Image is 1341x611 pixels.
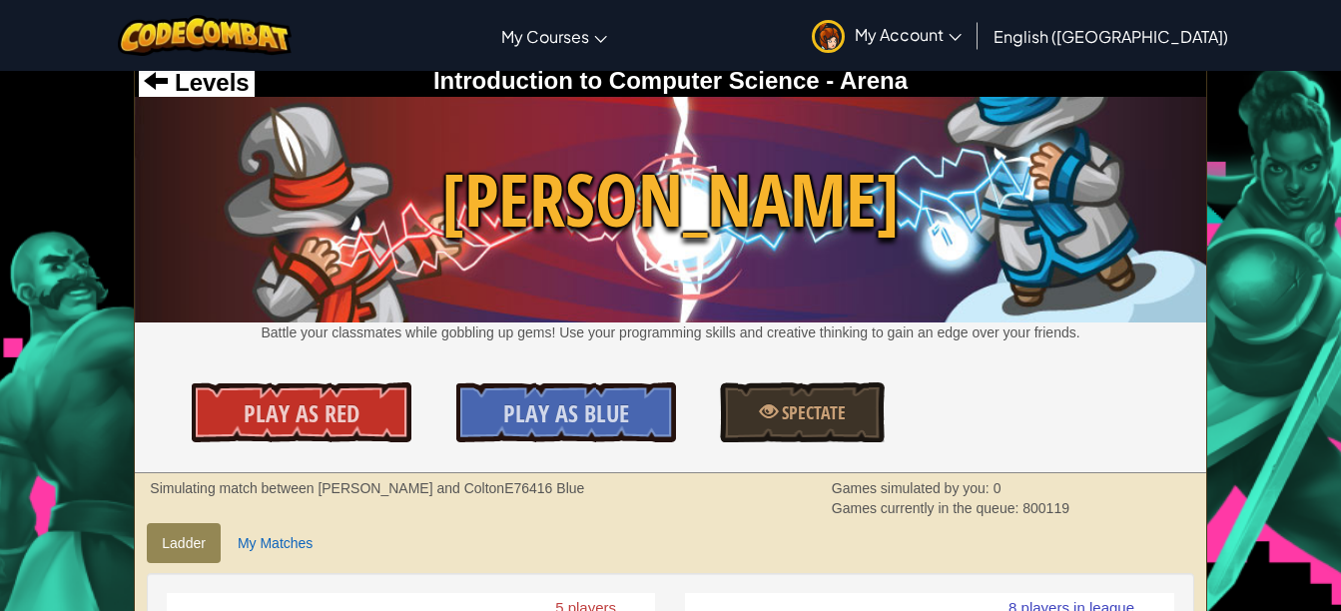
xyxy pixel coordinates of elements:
img: CodeCombat logo [118,15,293,56]
span: Games simulated by you: [832,480,994,496]
span: English ([GEOGRAPHIC_DATA]) [994,26,1228,47]
a: My Account [802,4,972,67]
span: Levels [168,69,249,96]
span: [PERSON_NAME] [135,149,1205,252]
img: Wakka Maul [135,97,1205,322]
span: My Account [855,24,962,45]
span: My Courses [501,26,589,47]
span: 0 [994,480,1002,496]
a: Levels [144,69,249,96]
span: Play As Red [244,397,359,429]
span: Play As Blue [503,397,629,429]
a: Ladder [147,523,221,563]
a: English ([GEOGRAPHIC_DATA]) [984,9,1238,63]
span: 800119 [1022,500,1069,516]
span: Games currently in the queue: [832,500,1022,516]
span: Spectate [778,400,846,425]
span: - Arena [820,67,908,94]
strong: Simulating match between [PERSON_NAME] and ColtonE76416 Blue [150,480,584,496]
span: Introduction to Computer Science [433,67,820,94]
a: Spectate [720,382,885,442]
p: Battle your classmates while gobbling up gems! Use your programming skills and creative thinking ... [135,322,1205,342]
img: avatar [812,20,845,53]
a: My Courses [491,9,617,63]
a: My Matches [223,523,328,563]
